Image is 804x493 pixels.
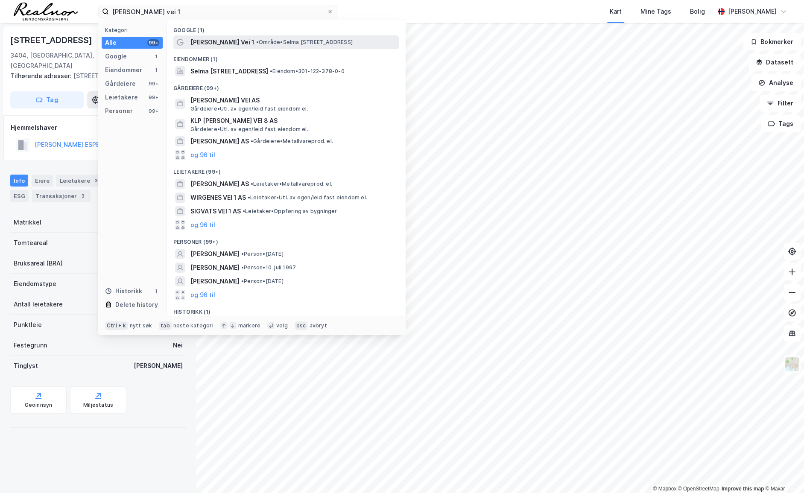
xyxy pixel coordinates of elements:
[190,290,215,300] button: og 96 til
[610,6,622,17] div: Kart
[190,263,240,273] span: [PERSON_NAME]
[751,74,801,91] button: Analyse
[167,20,406,35] div: Google (1)
[295,321,308,330] div: esc
[105,106,133,116] div: Personer
[14,361,38,371] div: Tinglyst
[241,251,284,257] span: Person • [DATE]
[10,71,179,81] div: [STREET_ADDRESS]
[105,286,142,296] div: Historikk
[83,402,113,408] div: Miljøstatus
[152,288,159,295] div: 1
[238,322,260,329] div: markere
[241,278,244,284] span: •
[130,322,152,329] div: nytt søk
[147,94,159,101] div: 99+
[241,264,296,271] span: Person • 10. juli 1997
[134,361,183,371] div: [PERSON_NAME]
[109,5,327,18] input: Søk på adresse, matrikkel, gårdeiere, leietakere eller personer
[690,6,705,17] div: Bolig
[743,33,801,50] button: Bokmerker
[251,181,332,187] span: Leietaker • Metallvareprod. el.
[761,452,804,493] iframe: Chat Widget
[190,37,254,47] span: [PERSON_NAME] Vei 1
[10,72,73,79] span: Tilhørende adresser:
[190,105,308,112] span: Gårdeiere • Utl. av egen/leid fast eiendom el.
[14,3,78,20] img: realnor-logo.934646d98de889bb5806.png
[241,264,244,271] span: •
[32,175,53,187] div: Eiere
[653,486,676,492] a: Mapbox
[10,50,155,71] div: 3404, [GEOGRAPHIC_DATA], [GEOGRAPHIC_DATA]
[159,321,172,330] div: tab
[105,51,127,61] div: Google
[190,276,240,286] span: [PERSON_NAME]
[243,208,245,214] span: •
[722,486,764,492] a: Improve this map
[14,340,47,350] div: Festegrunn
[784,356,800,372] img: Z
[14,217,41,228] div: Matrikkel
[167,78,406,93] div: Gårdeiere (99+)
[190,179,249,189] span: [PERSON_NAME] AS
[243,208,337,215] span: Leietaker • Oppføring av bygninger
[309,322,327,329] div: avbryt
[251,138,333,145] span: Gårdeiere • Metallvareprod. el.
[190,249,240,259] span: [PERSON_NAME]
[241,251,244,257] span: •
[256,39,353,46] span: Område • Selma [STREET_ADDRESS]
[190,193,246,203] span: WIRGENES VEI 1 AS
[190,206,241,216] span: SIGVATS VEI 1 AS
[152,67,159,73] div: 1
[92,176,100,185] div: 3
[167,162,406,177] div: Leietakere (99+)
[14,320,42,330] div: Punktleie
[147,39,159,46] div: 99+
[728,6,777,17] div: [PERSON_NAME]
[147,80,159,87] div: 99+
[115,300,158,310] div: Delete history
[14,238,48,248] div: Tomteareal
[14,299,63,309] div: Antall leietakere
[14,279,56,289] div: Eiendomstype
[248,194,367,201] span: Leietaker • Utl. av egen/leid fast eiendom el.
[678,486,719,492] a: OpenStreetMap
[270,68,272,74] span: •
[14,258,63,268] div: Bruksareal (BRA)
[748,54,801,71] button: Datasett
[248,194,250,201] span: •
[10,190,29,202] div: ESG
[167,49,406,64] div: Eiendommer (1)
[10,175,28,187] div: Info
[241,278,284,285] span: Person • [DATE]
[167,302,406,317] div: Historikk (1)
[276,322,288,329] div: velg
[56,175,104,187] div: Leietakere
[190,136,249,146] span: [PERSON_NAME] AS
[270,68,345,75] span: Eiendom • 301-122-378-0-0
[105,79,136,89] div: Gårdeiere
[190,126,308,133] span: Gårdeiere • Utl. av egen/leid fast eiendom el.
[11,123,186,133] div: Hjemmelshaver
[256,39,259,45] span: •
[10,33,94,47] div: [STREET_ADDRESS]
[167,232,406,247] div: Personer (99+)
[190,150,215,160] button: og 96 til
[32,190,91,202] div: Transaksjoner
[761,452,804,493] div: Kontrollprogram for chat
[10,91,84,108] button: Tag
[251,181,253,187] span: •
[105,92,138,102] div: Leietakere
[152,53,159,60] div: 1
[105,321,128,330] div: Ctrl + k
[105,65,142,75] div: Eiendommer
[173,322,213,329] div: neste kategori
[25,402,53,408] div: Geoinnsyn
[79,192,87,200] div: 3
[190,116,395,126] span: KLP [PERSON_NAME] VEI 8 AS
[173,340,183,350] div: Nei
[761,115,801,132] button: Tags
[105,27,163,33] div: Kategori
[190,66,268,76] span: Selma [STREET_ADDRESS]
[190,220,215,230] button: og 96 til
